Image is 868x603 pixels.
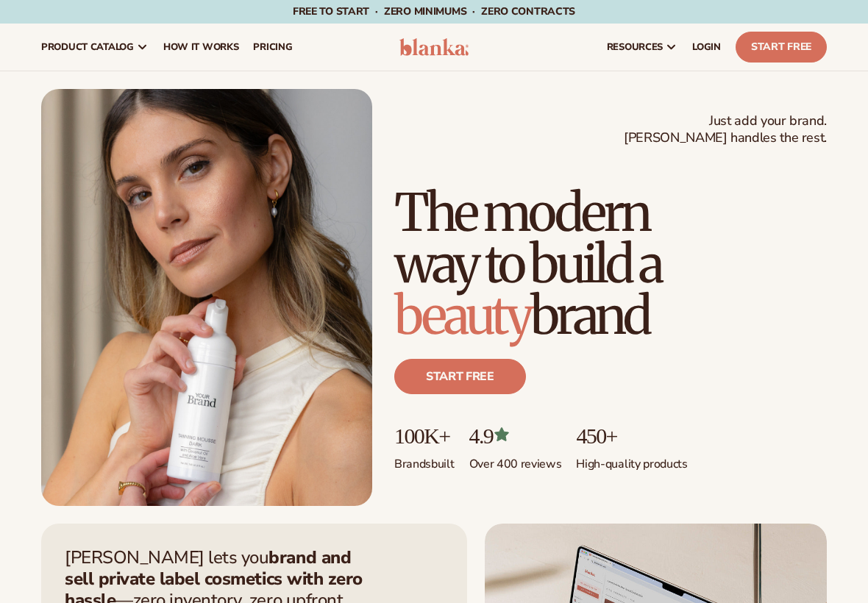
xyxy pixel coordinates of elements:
span: Just add your brand. [PERSON_NAME] handles the rest. [624,113,827,147]
a: Start Free [736,32,827,63]
h1: The modern way to build a brand [394,187,827,341]
p: High-quality products [576,448,687,472]
p: Over 400 reviews [469,448,562,472]
a: How It Works [156,24,246,71]
a: Start free [394,359,526,394]
span: pricing [253,41,292,53]
a: resources [600,24,685,71]
img: logo [399,38,469,56]
span: LOGIN [692,41,721,53]
a: LOGIN [685,24,728,71]
p: 450+ [576,424,687,448]
span: How It Works [163,41,239,53]
p: Brands built [394,448,455,472]
p: 100K+ [394,424,455,448]
span: product catalog [41,41,134,53]
span: beauty [394,283,530,348]
a: pricing [246,24,299,71]
a: product catalog [34,24,156,71]
img: Female holding tanning mousse. [41,89,372,506]
span: Free to start · ZERO minimums · ZERO contracts [293,4,575,18]
p: 4.9 [469,424,562,448]
span: resources [607,41,663,53]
